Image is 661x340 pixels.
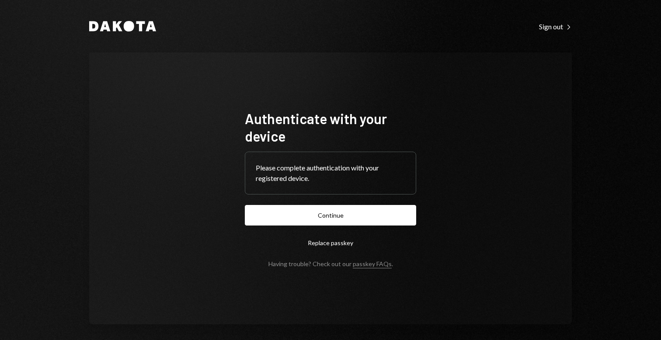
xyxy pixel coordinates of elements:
button: Continue [245,205,416,226]
div: Having trouble? Check out our . [268,260,393,267]
button: Replace passkey [245,232,416,253]
h1: Authenticate with your device [245,110,416,145]
a: passkey FAQs [353,260,392,268]
div: Please complete authentication with your registered device. [256,163,405,184]
div: Sign out [539,22,572,31]
a: Sign out [539,21,572,31]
